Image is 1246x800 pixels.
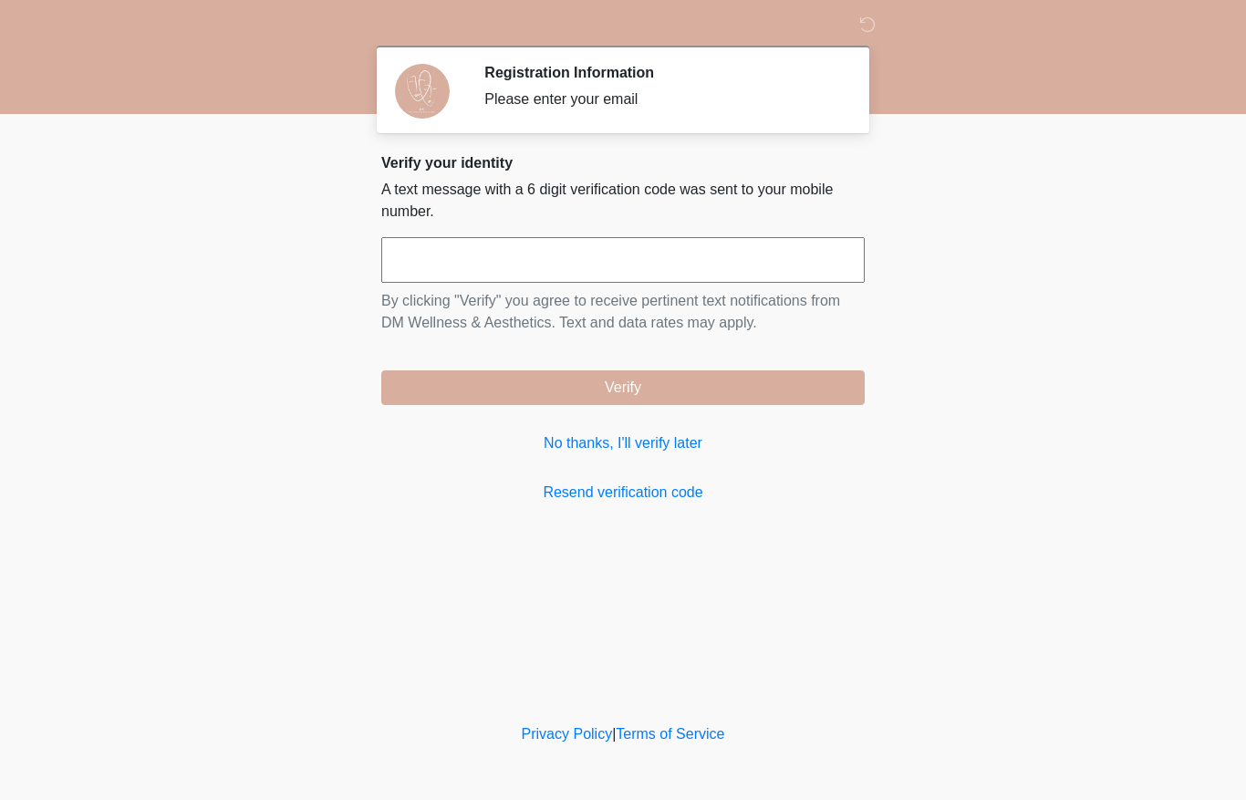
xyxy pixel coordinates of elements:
[484,64,837,81] h2: Registration Information
[363,14,387,36] img: DM Wellness & Aesthetics Logo
[381,370,865,405] button: Verify
[612,726,616,742] a: |
[381,482,865,504] a: Resend verification code
[381,179,865,223] p: A text message with a 6 digit verification code was sent to your mobile number.
[522,726,613,742] a: Privacy Policy
[616,726,724,742] a: Terms of Service
[484,88,837,110] div: Please enter your email
[381,154,865,171] h2: Verify your identity
[381,290,865,334] p: By clicking "Verify" you agree to receive pertinent text notifications from DM Wellness & Aesthet...
[395,64,450,119] img: Agent Avatar
[381,432,865,454] a: No thanks, I'll verify later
